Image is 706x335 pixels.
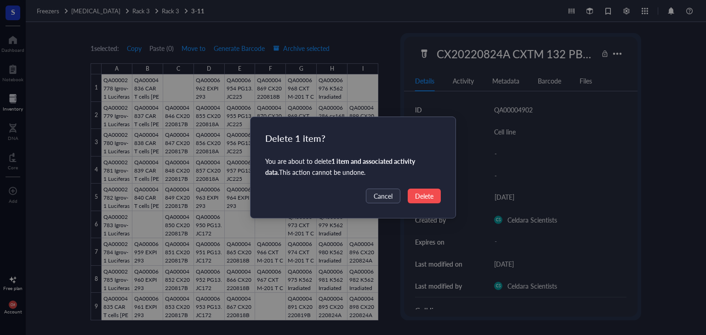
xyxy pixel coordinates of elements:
span: Cancel [374,191,393,201]
div: You are about to delete This action cannot be undone. [265,156,441,178]
button: Cancel [366,189,400,203]
strong: 1 item and associated activity data . [265,156,415,177]
div: Delete 1 item? [265,132,441,145]
button: Delete [408,189,441,203]
span: Delete [415,191,433,201]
